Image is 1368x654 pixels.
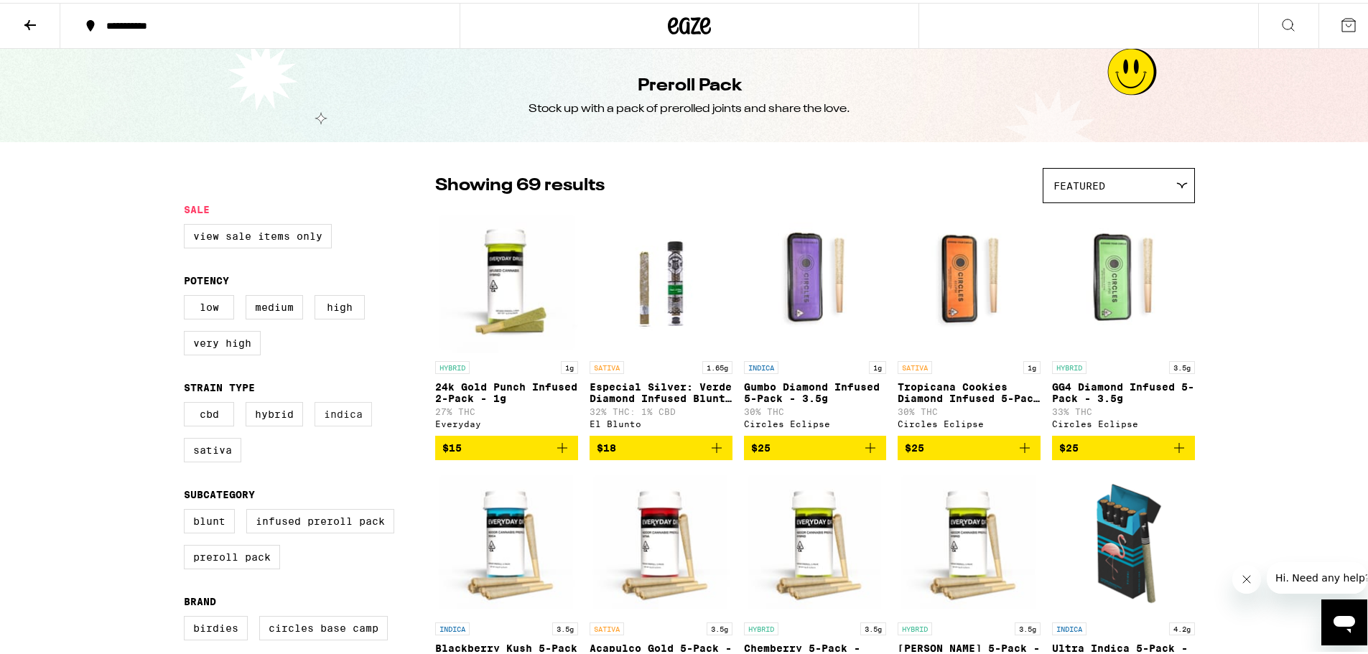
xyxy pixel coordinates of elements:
img: Everyday - Papaya Kush 5-Pack - 3.5g [898,469,1041,612]
img: Circles Eclipse - Gumbo Diamond Infused 5-Pack - 3.5g [744,207,887,351]
p: SATIVA [590,620,624,632]
a: Open page for Especial Silver: Verde Diamond Infused Blunt - 1.65g from El Blunto [590,207,732,433]
p: 1g [869,358,886,371]
p: 4.2g [1169,620,1195,632]
p: 24k Gold Punch Infused 2-Pack - 1g [435,378,578,401]
label: Very High [184,328,261,352]
a: Open page for Gumbo Diamond Infused 5-Pack - 3.5g from Circles Eclipse [744,207,887,433]
label: Infused Preroll Pack [246,506,394,531]
div: Circles Eclipse [1052,416,1195,426]
div: Everyday [435,416,578,426]
p: 3.5g [1169,358,1195,371]
legend: Strain Type [184,379,255,391]
button: Add to bag [744,433,887,457]
img: El Blunto - Especial Silver: Verde Diamond Infused Blunt - 1.65g [590,207,732,351]
p: Showing 69 results [435,171,605,195]
iframe: Close message [1232,562,1261,591]
h1: Preroll Pack [638,71,742,95]
p: INDICA [1052,620,1087,632]
legend: Subcategory [184,486,255,497]
img: Circles Eclipse - GG4 Diamond Infused 5-Pack - 3.5g [1052,207,1195,351]
legend: Sale [184,201,210,212]
a: Open page for Tropicana Cookies Diamond Infused 5-Pack - 3.5g from Circles Eclipse [898,207,1041,433]
button: Add to bag [590,433,732,457]
label: High [315,292,365,317]
span: $15 [442,439,462,451]
span: $25 [1059,439,1079,451]
p: 3.5g [552,620,578,632]
p: 1.65g [702,358,732,371]
p: Tropicana Cookies Diamond Infused 5-Pack - 3.5g [898,378,1041,401]
p: 33% THC [1052,404,1195,414]
p: 1g [561,358,578,371]
p: Especial Silver: Verde Diamond Infused Blunt - 1.65g [590,378,732,401]
button: Add to bag [1052,433,1195,457]
span: $25 [751,439,771,451]
legend: Potency [184,272,229,284]
p: 30% THC [744,404,887,414]
img: Circles Eclipse - Tropicana Cookies Diamond Infused 5-Pack - 3.5g [898,207,1041,351]
label: Sativa [184,435,241,459]
p: INDICA [435,620,470,632]
span: $18 [597,439,616,451]
span: Featured [1053,177,1105,189]
label: CBD [184,399,234,424]
label: Low [184,292,234,317]
span: $25 [905,439,924,451]
p: 32% THC: 1% CBD [590,404,732,414]
p: HYBRID [1052,358,1087,371]
p: 27% THC [435,404,578,414]
label: Hybrid [246,399,303,424]
p: 30% THC [898,404,1041,414]
label: Medium [246,292,303,317]
img: Everyday - Chemberry 5-Pack - 3.5g [744,469,887,612]
div: El Blunto [590,416,732,426]
p: Gumbo Diamond Infused 5-Pack - 3.5g [744,378,887,401]
label: Indica [315,399,372,424]
a: Open page for 24k Gold Punch Infused 2-Pack - 1g from Everyday [435,207,578,433]
legend: Brand [184,593,216,604]
div: Circles Eclipse [898,416,1041,426]
label: Circles Base Camp [259,613,388,637]
p: GG4 Diamond Infused 5-Pack - 3.5g [1052,378,1195,401]
label: View Sale Items Only [184,221,332,246]
p: SATIVA [898,358,932,371]
p: 3.5g [860,620,886,632]
p: HYBRID [898,620,932,632]
button: Add to bag [898,433,1041,457]
img: Everyday - Acapulco Gold 5-Pack - 3.5g [590,469,732,612]
p: 3.5g [1015,620,1041,632]
label: Preroll Pack [184,542,280,566]
p: HYBRID [744,620,778,632]
div: Stock up with a pack of prerolled joints and share the love. [529,98,850,114]
img: Birdies - Ultra Indica 5-Pack - 4.20g [1052,469,1195,612]
p: HYBRID [435,358,470,371]
label: Birdies [184,613,248,637]
button: Add to bag [435,433,578,457]
iframe: Message from company [1267,559,1367,591]
p: INDICA [744,358,778,371]
div: Circles Eclipse [744,416,887,426]
span: Hi. Need any help? [9,10,103,22]
img: Everyday - Blackberry Kush 5-Pack - 3.5g [435,469,578,612]
iframe: Button to launch messaging window [1321,597,1367,643]
a: Open page for GG4 Diamond Infused 5-Pack - 3.5g from Circles Eclipse [1052,207,1195,433]
p: 1g [1023,358,1041,371]
p: SATIVA [590,358,624,371]
p: 3.5g [707,620,732,632]
label: Blunt [184,506,235,531]
img: Everyday - 24k Gold Punch Infused 2-Pack - 1g [435,207,578,351]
